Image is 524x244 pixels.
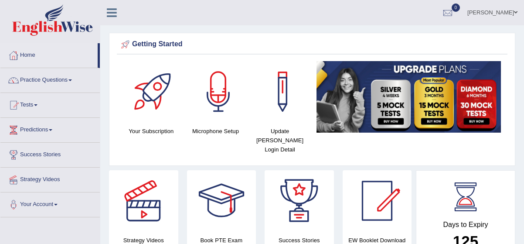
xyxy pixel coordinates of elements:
h4: Days to Expiry [426,221,505,229]
h4: Microphone Setup [188,127,244,136]
img: small5.jpg [316,61,501,133]
a: Tests [0,93,100,115]
a: Your Account [0,192,100,214]
a: Practice Questions [0,68,100,90]
a: Home [0,43,98,65]
div: Getting Started [119,38,505,51]
h4: Update [PERSON_NAME] Login Detail [252,127,308,154]
a: Success Stories [0,143,100,165]
span: 0 [452,3,460,12]
a: Strategy Videos [0,168,100,189]
h4: Your Subscription [123,127,179,136]
a: Predictions [0,118,100,140]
